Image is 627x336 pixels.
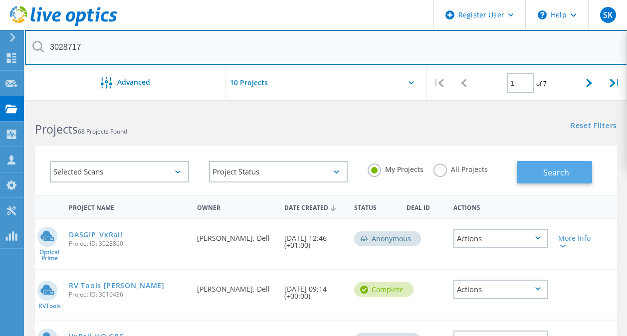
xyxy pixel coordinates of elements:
div: Deal Id [402,197,448,216]
div: Complete [354,282,414,297]
span: 68 Projects Found [78,127,127,136]
div: [DATE] 09:14 (+00:00) [279,270,349,310]
div: Owner [192,197,279,216]
label: All Projects [433,164,488,173]
div: [PERSON_NAME], Dell [192,270,279,303]
div: | [602,65,627,101]
div: Actions [453,280,548,299]
button: Search [517,161,592,183]
span: Project ID: 3028860 [69,241,187,247]
div: Actions [453,229,548,248]
span: Search [543,167,569,178]
span: SK [603,11,613,19]
div: Status [349,197,402,216]
a: RV Tools [PERSON_NAME] [69,282,164,289]
div: Actions [448,197,553,216]
span: of 7 [536,79,547,88]
div: | [426,65,451,101]
span: Project ID: 3010436 [69,292,187,298]
label: My Projects [368,164,423,173]
div: Project Name [64,197,192,216]
div: More Info [558,235,595,249]
div: Selected Scans [50,161,189,182]
a: DASGIP_VxRail [69,231,122,238]
a: Reset Filters [571,122,617,131]
span: RVTools [38,303,61,309]
div: [DATE] 12:46 (+01:00) [279,219,349,259]
span: Advanced [117,79,150,86]
div: [PERSON_NAME], Dell [192,219,279,252]
svg: \n [538,10,547,19]
div: Anonymous [354,231,421,246]
span: Optical Prime [35,249,64,261]
div: Project Status [209,161,348,182]
div: Date Created [279,197,349,216]
a: Live Optics Dashboard [10,21,117,28]
b: Projects [35,121,78,137]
